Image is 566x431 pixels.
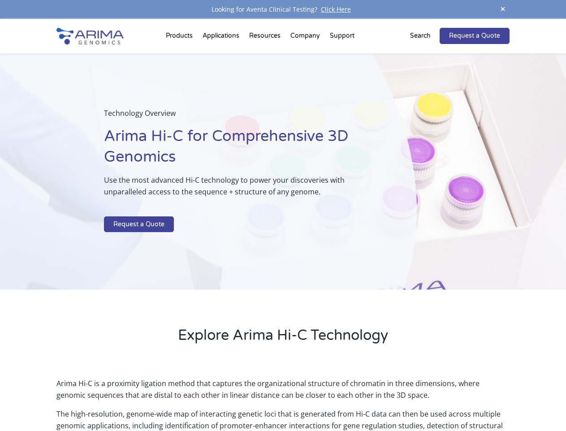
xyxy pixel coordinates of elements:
a: Request a Quote [104,216,174,233]
h2: Explore Arima Hi-C Technology [56,325,509,352]
a: Request a Quote [440,28,510,44]
img: Arima-Genomics-logo [56,28,124,44]
div: Looking for Aventa Clinical Testing? [56,4,509,15]
p: Search [410,30,431,42]
p: Technology Overview [104,107,372,126]
p: Use the most advanced Hi-C technology to power your discoveries with unparalleled access to the s... [104,174,372,205]
p: Arima Hi-C is a proximity ligation method that captures the organizational structure of chromatin... [56,378,509,408]
a: Click Here [317,5,354,13]
h1: Arima Hi-C for Comprehensive 3D Genomics [104,126,372,174]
